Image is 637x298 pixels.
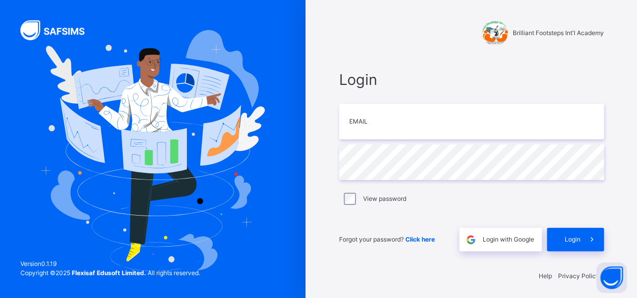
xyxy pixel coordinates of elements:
a: Help [539,272,552,280]
span: Version 0.1.19 [20,259,200,269]
img: google.396cfc9801f0270233282035f929180a.svg [465,234,477,246]
img: SAFSIMS Logo [20,20,97,40]
span: Login with Google [483,235,534,244]
button: Open asap [596,262,627,293]
span: Login [565,235,580,244]
span: Login [339,69,604,91]
img: Hero Image [41,30,265,271]
span: Brilliant Footsteps Int'l Academy [513,28,604,38]
span: Forgot your password? [339,235,435,243]
a: Click here [405,235,435,243]
a: Privacy Policy [558,272,599,280]
strong: Flexisaf Edusoft Limited. [72,269,146,277]
label: View password [363,194,406,203]
span: Copyright © 2025 All rights reserved. [20,269,200,277]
